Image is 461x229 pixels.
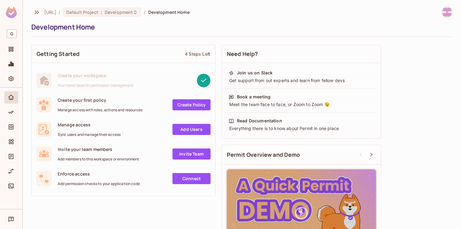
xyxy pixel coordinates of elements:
[172,148,211,160] a: Invite Team
[237,70,273,76] div: Join us on Slack
[4,180,18,192] div: Connect
[4,27,18,41] div: Workspace: genworx.ai
[4,165,18,177] div: URL Mapping
[442,7,452,17] img: gogularamanaa@genworx.ai
[4,106,18,118] div: Policy
[44,9,56,15] span: the active workspace
[58,122,121,128] span: Manage access
[229,77,374,84] div: Get support from out experts and learn from fellow devs
[4,43,18,55] div: Projects
[4,121,18,133] div: Directory
[172,99,211,110] a: Create Policy
[4,91,18,104] div: Home
[227,151,300,159] span: Permit Overview and Demo
[58,108,142,113] span: Manage access with roles, actions and resources
[185,51,210,57] div: 4 Steps Left
[227,50,258,58] span: Need Help?
[105,9,133,15] span: Development
[237,94,270,100] div: Book a meeting
[58,73,134,78] span: Create your workspace
[58,83,134,88] span: Your home base for permission management
[37,50,79,58] span: Getting Started
[66,9,98,15] span: Default Project
[59,9,60,15] li: /
[237,118,282,124] div: Read Documentation
[6,7,17,18] img: SReyMgAAAABJRU5ErkJggg==
[58,157,139,162] span: Add members to this workspace or environment
[4,136,18,148] div: Elements
[229,125,374,132] div: Everything there is to know about Permit in one place
[144,9,145,15] li: /
[172,124,211,135] a: Add Users
[58,146,139,152] span: Invite your team members
[4,73,18,85] div: Settings
[4,213,18,225] div: Help & Updates
[4,150,18,163] div: Audit Log
[58,181,140,186] span: Add permission checks to your application code
[58,97,142,103] span: Create your first policy
[172,173,211,184] a: Connect
[58,132,121,137] span: Sync users and manage their access
[31,22,449,32] div: Development Home
[229,101,374,108] div: Meet the team face to face, or Zoom to Zoom 😉
[100,10,103,15] span: :
[148,9,190,15] span: Development Home
[58,171,140,177] span: Enforce access
[4,58,18,70] div: Monitoring
[7,29,17,38] span: G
